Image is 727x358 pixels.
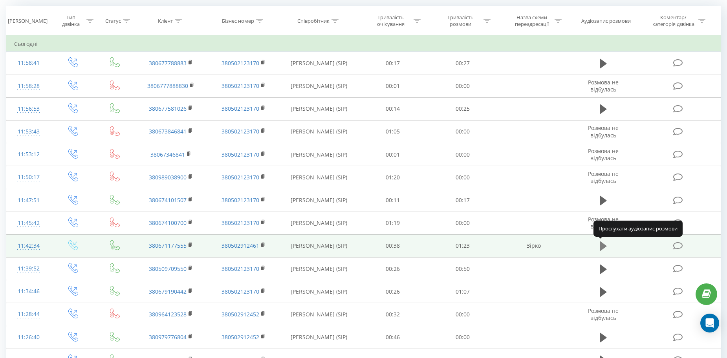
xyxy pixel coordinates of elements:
td: 00:46 [358,326,428,349]
a: 380673846841 [149,128,187,135]
span: Розмова не відбулась [588,124,619,139]
div: 11:50:17 [14,170,43,185]
div: 11:47:51 [14,193,43,208]
a: 380509709550 [149,265,187,272]
a: 380964123528 [149,311,187,318]
td: Зірко [497,234,570,257]
td: [PERSON_NAME] (SIP) [280,143,358,166]
td: 01:20 [358,166,428,189]
a: 38067346841 [150,151,185,158]
span: Розмова не відбулась [588,216,619,230]
td: 00:32 [358,303,428,326]
a: 380502912452 [222,311,259,318]
td: 00:01 [358,75,428,97]
div: 11:39:52 [14,261,43,276]
div: [PERSON_NAME] [8,18,48,24]
a: 380674100700 [149,219,187,226]
div: 11:28:44 [14,307,43,322]
span: Розмова не відбулась [588,307,619,321]
td: [PERSON_NAME] (SIP) [280,326,358,349]
td: 00:38 [358,234,428,257]
div: Назва схеми переадресації [511,14,553,27]
td: [PERSON_NAME] (SIP) [280,234,358,257]
td: 00:25 [428,97,498,120]
div: Клієнт [158,18,173,24]
div: Коментар/категорія дзвінка [650,14,696,27]
span: Розмова не відбулась [588,170,619,184]
td: [PERSON_NAME] (SIP) [280,189,358,212]
td: 00:00 [428,120,498,143]
td: [PERSON_NAME] (SIP) [280,120,358,143]
div: Тривалість розмови [439,14,482,27]
div: 11:56:53 [14,101,43,117]
td: [PERSON_NAME] (SIP) [280,258,358,280]
td: 00:11 [358,189,428,212]
div: Співробітник [297,18,330,24]
a: 380502123170 [222,59,259,67]
div: 11:58:28 [14,79,43,94]
a: 380979776804 [149,333,187,341]
div: 11:42:34 [14,238,43,254]
td: 00:26 [358,280,428,303]
div: Бізнес номер [222,18,254,24]
a: 380989038900 [149,174,187,181]
td: [PERSON_NAME] (SIP) [280,212,358,234]
td: 00:17 [358,52,428,75]
div: Прослухати аудіозапис розмови [593,221,683,236]
td: [PERSON_NAME] (SIP) [280,166,358,189]
a: 380677581026 [149,105,187,112]
td: 01:19 [358,212,428,234]
td: [PERSON_NAME] (SIP) [280,97,358,120]
span: Розмова не відбулась [588,147,619,162]
div: 11:26:40 [14,330,43,345]
a: 380502123170 [222,82,259,89]
td: Сьогодні [6,36,721,52]
td: 00:00 [428,143,498,166]
td: 00:00 [428,212,498,234]
td: 00:17 [428,189,498,212]
a: 380502123170 [222,196,259,204]
div: Аудіозапис розмови [581,18,631,24]
a: 380502123170 [222,105,259,112]
td: 00:01 [358,143,428,166]
a: 380502912461 [222,242,259,249]
a: 380677788883 [149,59,187,67]
td: 00:00 [428,166,498,189]
a: 380674101507 [149,196,187,204]
td: 01:23 [428,234,498,257]
a: 380502123170 [222,265,259,272]
div: Тривалість очікування [370,14,412,27]
div: 11:58:41 [14,55,43,71]
a: 380502123170 [222,128,259,135]
td: 01:05 [358,120,428,143]
div: Open Intercom Messenger [700,314,719,332]
td: [PERSON_NAME] (SIP) [280,280,358,303]
div: Статус [105,18,121,24]
a: 3806777888830 [147,82,188,89]
a: 380502123170 [222,174,259,181]
span: Розмова не відбулась [588,79,619,93]
td: 00:26 [358,258,428,280]
div: 11:53:12 [14,147,43,162]
div: 11:53:43 [14,124,43,139]
td: 00:14 [358,97,428,120]
td: 00:00 [428,75,498,97]
a: 380502123170 [222,288,259,295]
a: 380502123170 [222,151,259,158]
td: [PERSON_NAME] (SIP) [280,75,358,97]
td: 00:27 [428,52,498,75]
td: 00:00 [428,326,498,349]
a: 380679190442 [149,288,187,295]
a: 380502912452 [222,333,259,341]
td: 00:50 [428,258,498,280]
div: 11:34:46 [14,284,43,299]
div: 11:45:42 [14,216,43,231]
td: [PERSON_NAME] (SIP) [280,303,358,326]
td: 01:07 [428,280,498,303]
div: Тип дзвінка [58,14,84,27]
a: 380671177555 [149,242,187,249]
td: [PERSON_NAME] (SIP) [280,52,358,75]
td: 00:00 [428,303,498,326]
a: 380502123170 [222,219,259,226]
